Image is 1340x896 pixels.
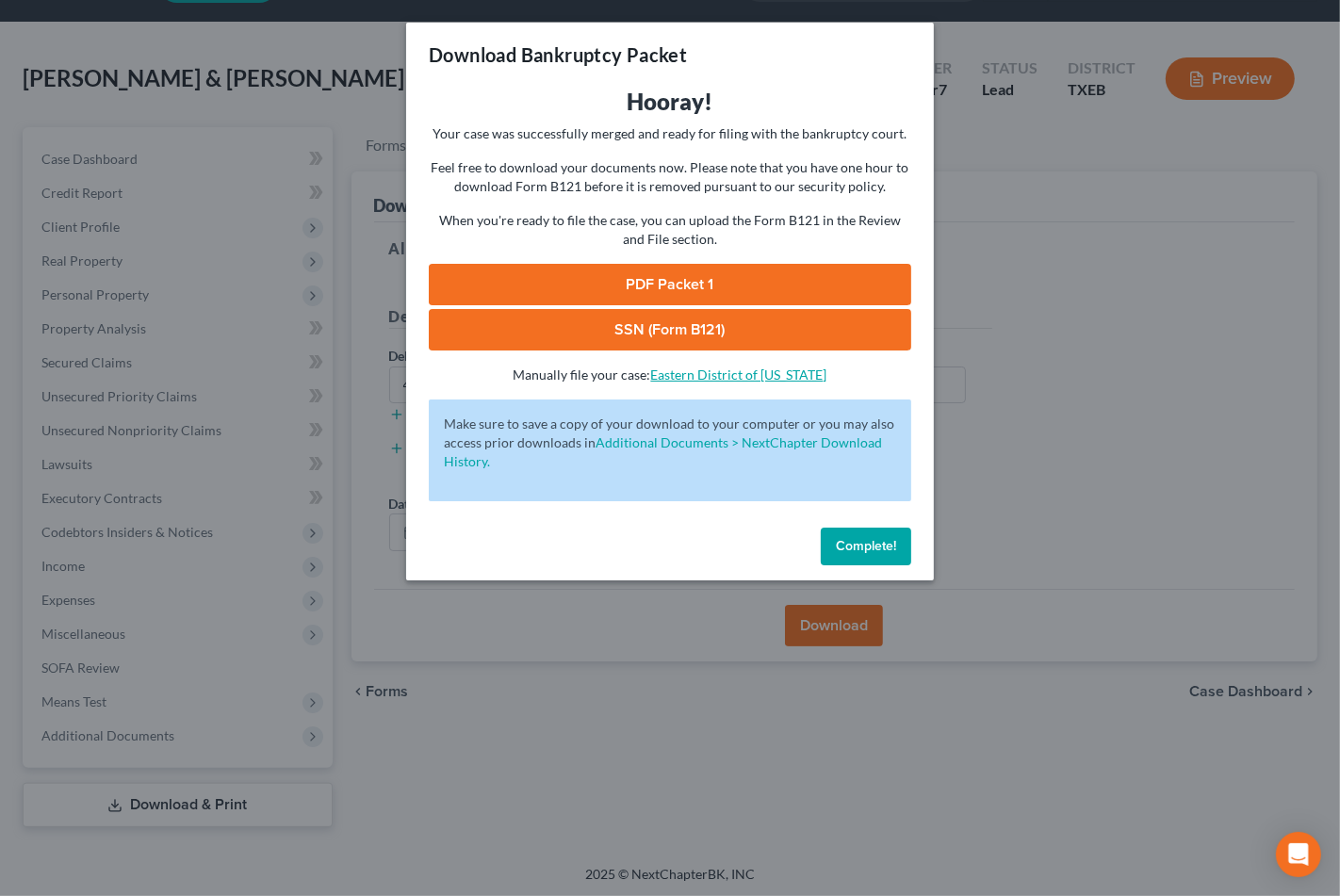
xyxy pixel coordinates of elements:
[444,415,896,471] p: Make sure to save a copy of your download to your computer or you may also access prior downloads in
[429,87,911,117] h3: Hooray!
[429,264,911,305] a: PDF Packet 1
[444,434,882,469] a: Additional Documents > NextChapter Download History.
[429,158,911,196] p: Feel free to download your documents now. Please note that you have one hour to download Form B12...
[429,211,911,249] p: When you're ready to file the case, you can upload the Form B121 in the Review and File section.
[821,528,911,565] button: Complete!
[429,309,911,350] a: SSN (Form B121)
[651,367,827,383] a: Eastern District of [US_STATE]
[836,538,896,554] span: Complete!
[429,41,687,68] h3: Download Bankruptcy Packet
[1276,832,1321,877] div: Open Intercom Messenger
[429,366,911,384] p: Manually file your case:
[429,124,911,143] p: Your case was successfully merged and ready for filing with the bankruptcy court.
